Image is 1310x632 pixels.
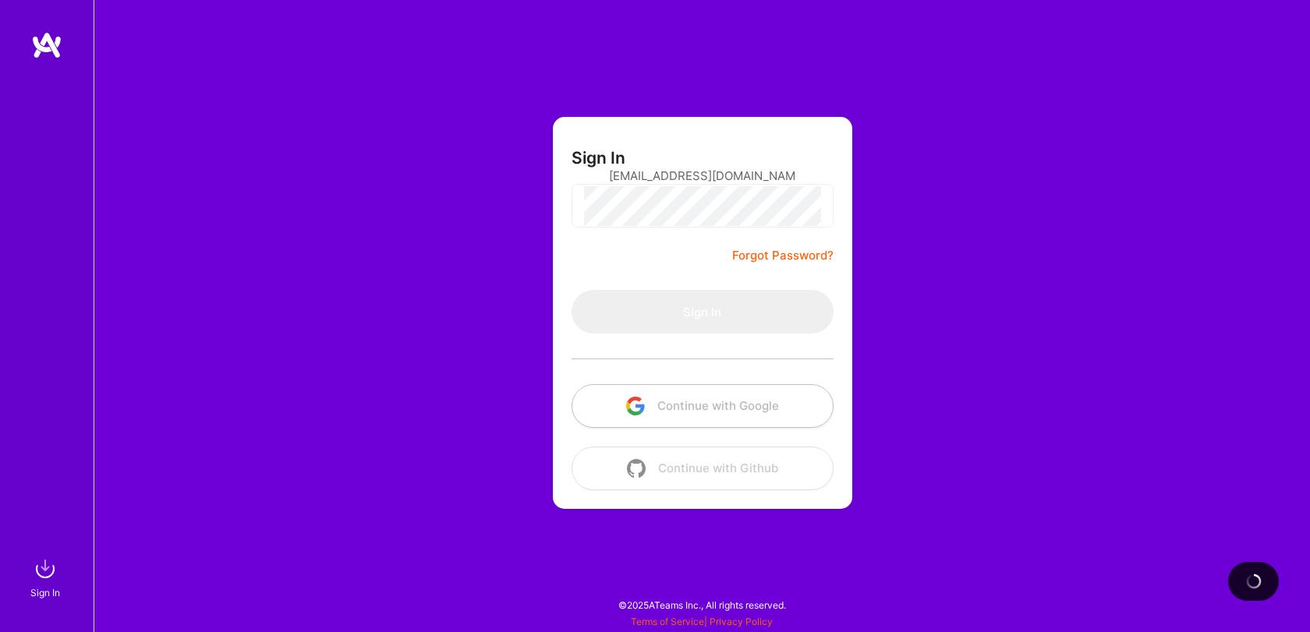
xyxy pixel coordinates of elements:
[572,447,834,490] button: Continue with Github
[627,459,646,478] img: icon
[30,584,60,601] div: Sign In
[94,585,1310,624] div: © 2025 ATeams Inc., All rights reserved.
[609,156,796,196] input: Email...
[572,290,834,334] button: Sign In
[710,616,773,627] a: Privacy Policy
[631,616,704,627] a: Terms of Service
[572,148,625,168] h3: Sign In
[1245,573,1262,590] img: loading
[31,31,62,59] img: logo
[30,553,61,584] img: sign in
[732,246,834,265] a: Forgot Password?
[626,397,645,415] img: icon
[631,616,773,627] span: |
[33,553,61,601] a: sign inSign In
[572,384,834,428] button: Continue with Google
